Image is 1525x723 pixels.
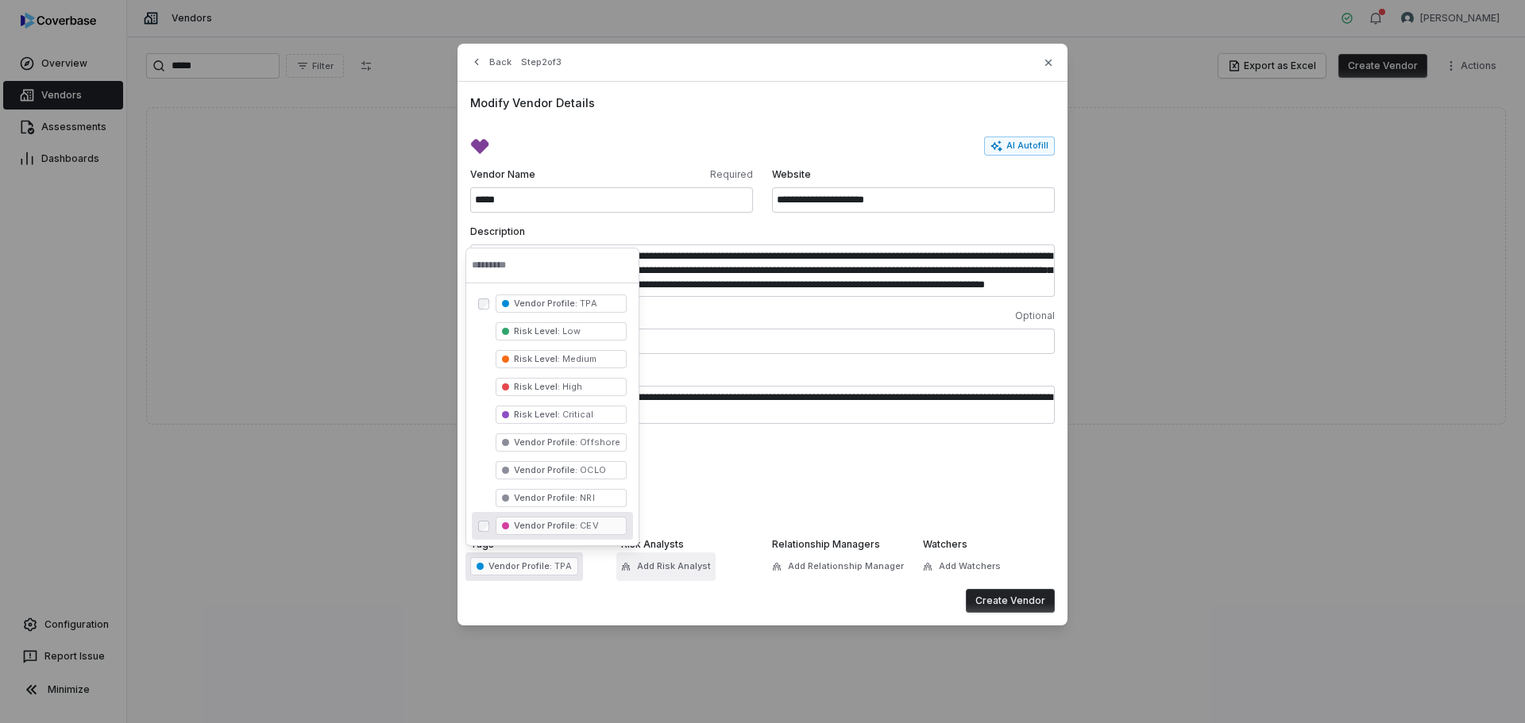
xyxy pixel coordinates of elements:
[514,492,577,503] span: Vendor Profile :
[923,538,967,550] span: Watchers
[514,464,577,475] span: Vendor Profile :
[560,325,581,337] span: Low
[577,436,620,448] span: Offshore
[621,538,684,550] span: Risk Analysts
[918,552,1006,581] button: Add Watchers
[560,409,593,420] span: Critical
[577,492,594,503] span: NRI
[966,589,1055,613] button: Create Vendor
[772,168,1055,181] span: Website
[560,381,582,392] span: High
[470,538,494,550] span: Tags
[552,560,571,571] span: TPA
[465,48,516,76] button: Back
[514,381,560,392] span: Risk Level :
[465,283,639,546] div: Suggestions
[772,538,880,550] span: Relationship Managers
[560,353,596,364] span: Medium
[514,325,560,337] span: Risk Level :
[577,520,598,531] span: CEV
[521,56,562,68] span: Step 2 of 3
[984,137,1055,156] button: AI Autofill
[514,436,577,448] span: Vendor Profile :
[514,409,560,420] span: Risk Level :
[766,310,1055,322] span: Optional
[615,168,753,181] span: Required
[470,168,608,181] span: Vendor Name
[470,94,1055,111] span: Modify Vendor Details
[577,298,596,309] span: TPA
[514,520,577,531] span: Vendor Profile :
[514,298,577,309] span: Vendor Profile :
[788,560,904,572] span: Add Relationship Manager
[514,353,560,364] span: Risk Level :
[488,560,552,571] span: Vendor Profile :
[637,560,711,572] span: Add Risk Analyst
[470,225,525,237] span: Description
[577,464,605,475] span: OCLO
